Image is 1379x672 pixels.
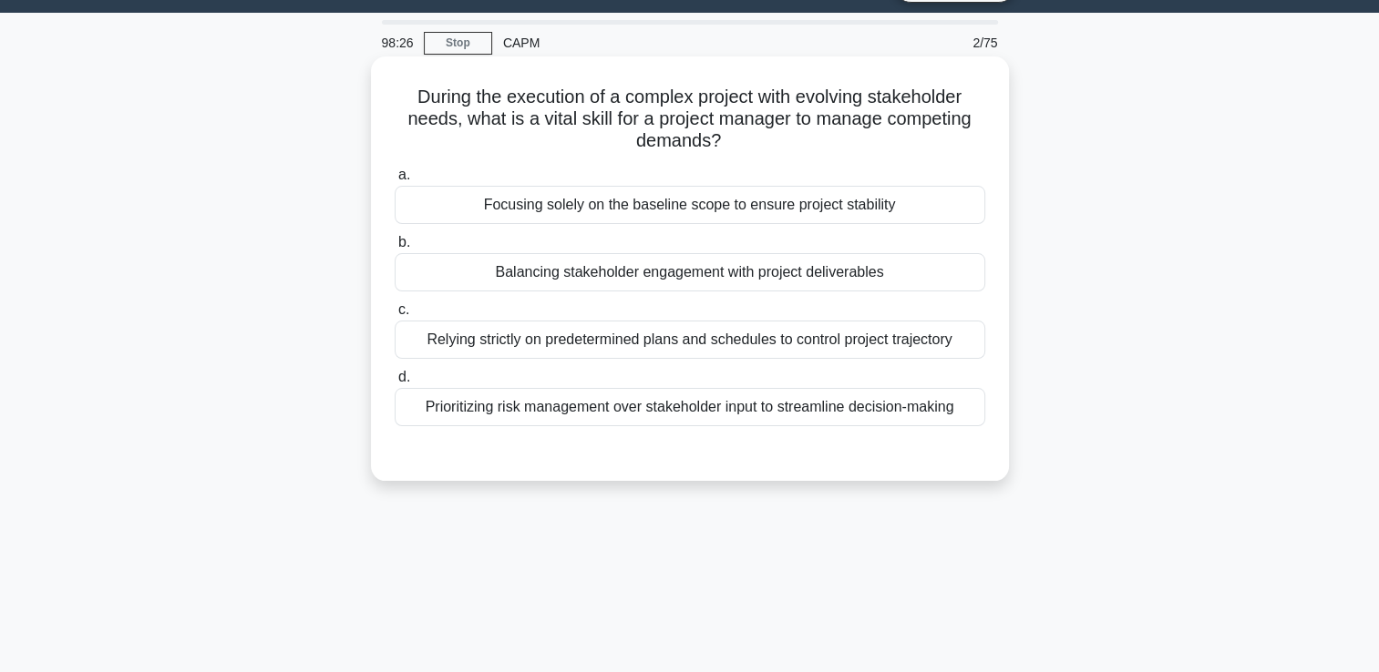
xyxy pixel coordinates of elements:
[398,301,409,317] span: c.
[395,186,985,224] div: Focusing solely on the baseline scope to ensure project stability
[398,167,410,182] span: a.
[398,234,410,249] span: b.
[395,253,985,291] div: Balancing stakeholder engagement with project deliverables
[398,369,410,384] span: d.
[371,25,424,61] div: 98:26
[424,32,492,55] a: Stop
[395,388,985,426] div: Prioritizing risk management over stakeholder input to streamline decision-making
[393,86,987,153] h5: During the execution of a complex project with evolving stakeholder needs, what is a vital skill ...
[902,25,1009,61] div: 2/75
[395,321,985,359] div: Relying strictly on predetermined plans and schedules to control project trajectory
[492,25,743,61] div: CAPM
